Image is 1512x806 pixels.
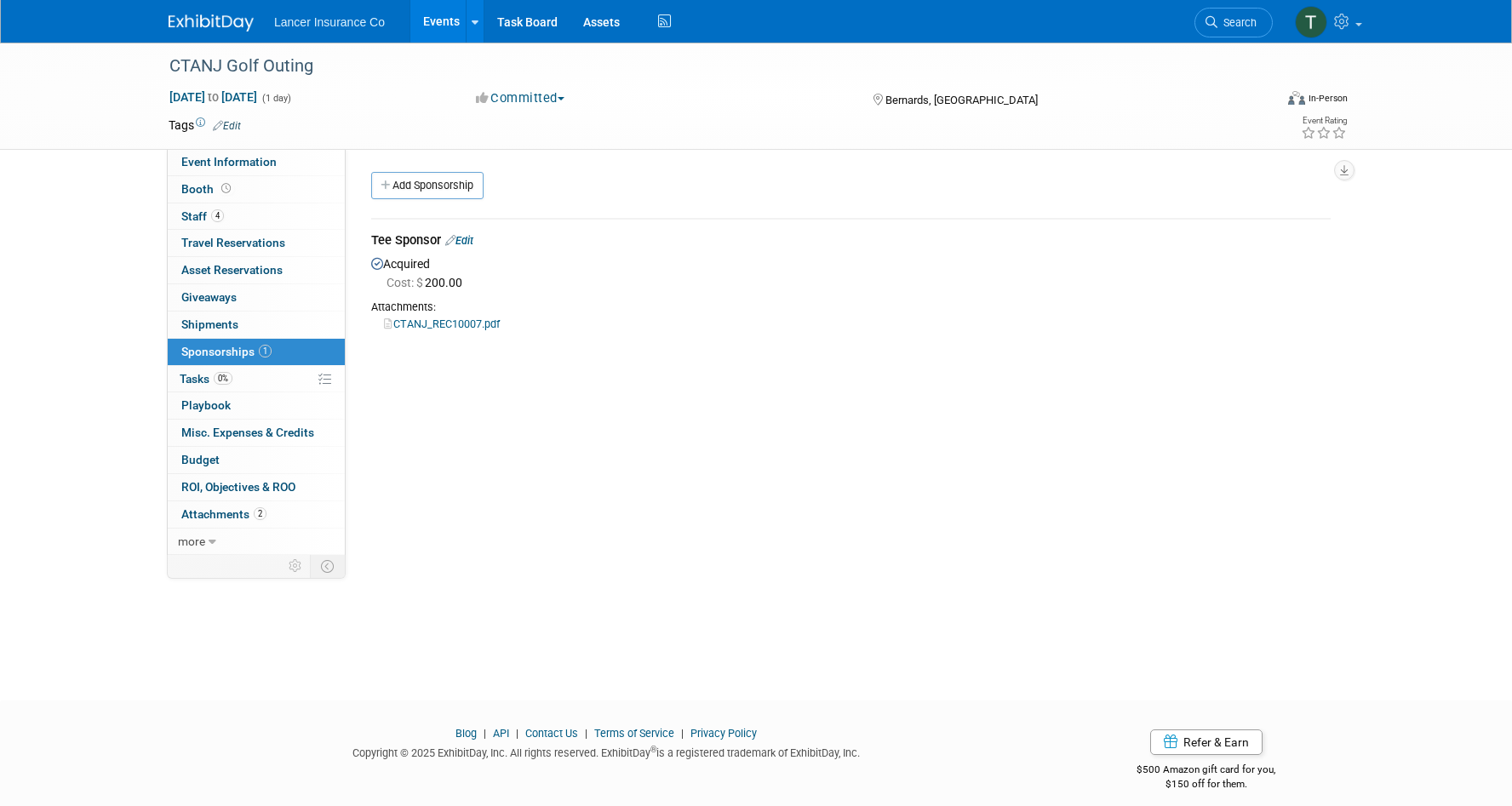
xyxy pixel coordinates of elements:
[455,727,477,740] a: Blog
[1194,8,1273,37] a: Search
[1217,16,1257,29] span: Search
[168,230,345,256] a: Travel Reservations
[168,312,345,338] a: Shipments
[168,529,345,555] a: more
[168,176,345,203] a: Booth
[181,480,295,494] span: ROI, Objectives & ROO
[1301,117,1347,125] div: Event Rating
[169,117,241,134] td: Tags
[650,745,656,754] sup: ®
[168,474,345,500] a: ROI, Objectives & ROO
[371,300,1331,315] div: Attachments:
[168,447,345,473] a: Budget
[181,209,224,223] span: Staff
[594,727,674,740] a: Terms of Service
[168,149,345,175] a: Event Information
[181,263,283,277] span: Asset Reservations
[181,453,220,466] span: Budget
[181,317,238,331] span: Shipments
[168,339,345,365] a: Sponsorships1
[1295,6,1327,38] img: Terrence Forrest
[163,51,1247,82] div: CTANJ Golf Outing
[371,172,484,199] a: Add Sponsorship
[211,209,224,222] span: 4
[181,507,266,521] span: Attachments
[181,345,272,358] span: Sponsorships
[169,89,258,105] span: [DATE] [DATE]
[168,501,345,528] a: Attachments2
[181,236,285,249] span: Travel Reservations
[261,93,291,104] span: (1 day)
[387,276,469,289] span: 200.00
[384,317,500,330] a: CTANJ_REC10007.pdf
[690,727,757,740] a: Privacy Policy
[168,366,345,392] a: Tasks0%
[168,203,345,230] a: Staff4
[181,182,234,196] span: Booth
[885,94,1038,106] span: Bernards, [GEOGRAPHIC_DATA]
[218,182,234,195] span: Booth not reserved yet
[274,15,385,29] span: Lancer Insurance Co
[1150,729,1263,755] a: Refer & Earn
[581,727,592,740] span: |
[205,90,221,104] span: to
[169,14,254,31] img: ExhibitDay
[445,234,473,247] a: Edit
[479,727,490,740] span: |
[1308,92,1348,105] div: In-Person
[169,741,1044,761] div: Copyright © 2025 ExhibitDay, Inc. All rights reserved. ExhibitDay is a registered trademark of Ex...
[1288,91,1305,105] img: Format-Inperson.png
[181,398,231,412] span: Playbook
[254,507,266,520] span: 2
[311,555,346,577] td: Toggle Event Tabs
[470,89,571,107] button: Committed
[387,276,425,289] span: Cost: $
[259,345,272,357] span: 1
[512,727,523,740] span: |
[168,420,345,446] a: Misc. Expenses & Credits
[1069,777,1344,792] div: $150 off for them.
[371,232,1331,253] div: Tee Sponsor
[214,372,232,385] span: 0%
[181,155,277,169] span: Event Information
[180,372,232,386] span: Tasks
[1172,89,1348,114] div: Event Format
[181,426,314,439] span: Misc. Expenses & Credits
[371,253,1331,332] div: Acquired
[168,257,345,283] a: Asset Reservations
[281,555,311,577] td: Personalize Event Tab Strip
[168,284,345,311] a: Giveaways
[181,290,237,304] span: Giveaways
[1069,752,1344,791] div: $500 Amazon gift card for you,
[168,392,345,419] a: Playbook
[525,727,578,740] a: Contact Us
[178,534,205,548] span: more
[213,120,241,132] a: Edit
[677,727,688,740] span: |
[493,727,509,740] a: API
